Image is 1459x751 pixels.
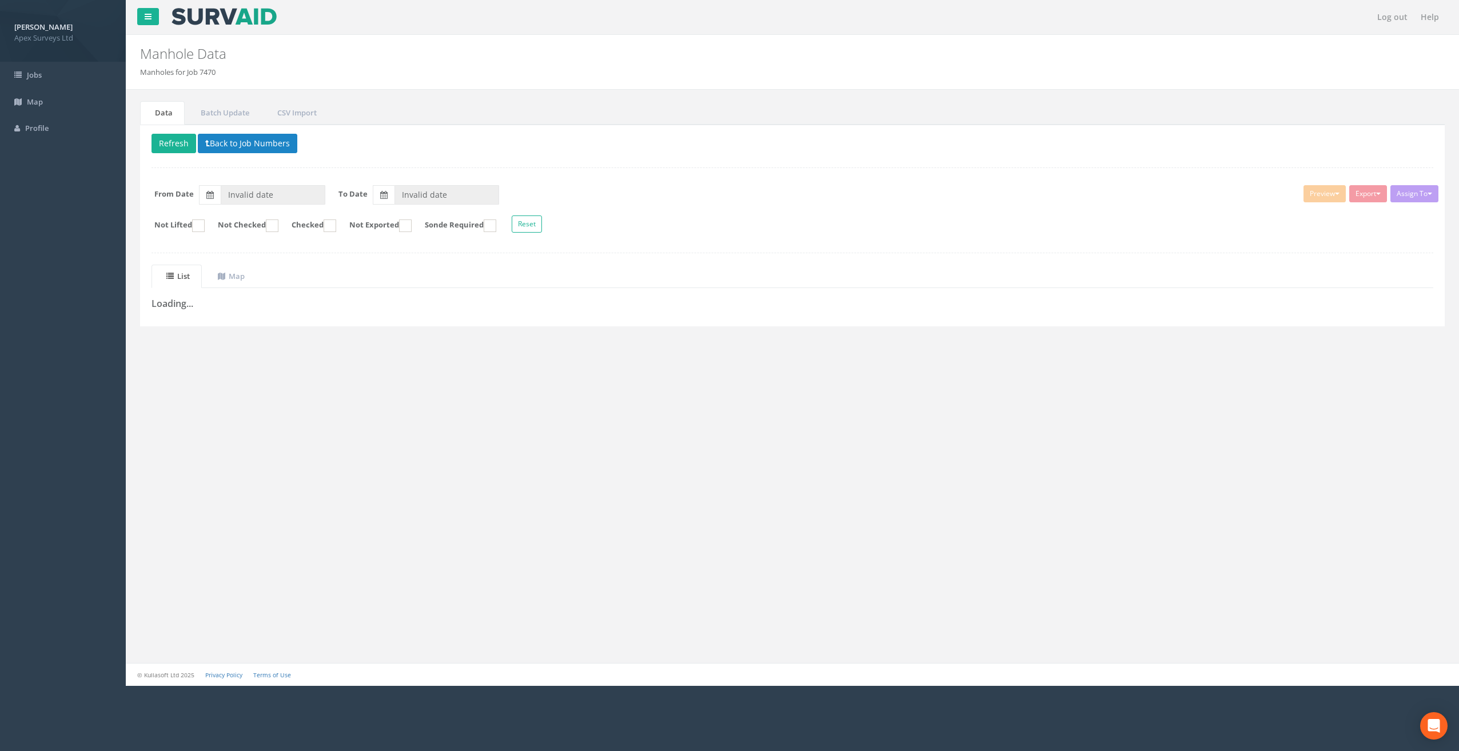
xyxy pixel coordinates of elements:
span: Profile [25,123,49,133]
label: Not Exported [338,219,412,232]
button: Refresh [152,134,196,153]
label: Checked [280,219,336,232]
uib-tab-heading: Map [218,271,245,281]
button: Preview [1303,185,1346,202]
span: Jobs [27,70,42,80]
a: List [152,265,202,288]
h2: Manhole Data [140,46,1225,61]
a: Privacy Policy [205,671,242,679]
input: From Date [221,185,325,205]
label: From Date [154,189,194,199]
a: Data [140,101,185,125]
button: Assign To [1390,185,1438,202]
h3: Loading... [152,299,1433,309]
uib-tab-heading: List [166,271,190,281]
span: Map [27,97,43,107]
label: To Date [338,189,368,199]
label: Not Checked [206,219,278,232]
div: Open Intercom Messenger [1420,712,1448,740]
a: [PERSON_NAME] Apex Surveys Ltd [14,19,111,43]
small: © Kullasoft Ltd 2025 [137,671,194,679]
span: Apex Surveys Ltd [14,33,111,43]
li: Manholes for Job 7470 [140,67,216,78]
a: Map [203,265,257,288]
strong: [PERSON_NAME] [14,22,73,32]
button: Back to Job Numbers [198,134,297,153]
a: Terms of Use [253,671,291,679]
button: Reset [512,215,542,233]
a: CSV Import [262,101,329,125]
label: Sonde Required [413,219,496,232]
button: Export [1349,185,1387,202]
label: Not Lifted [143,219,205,232]
a: Batch Update [186,101,261,125]
input: To Date [394,185,499,205]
